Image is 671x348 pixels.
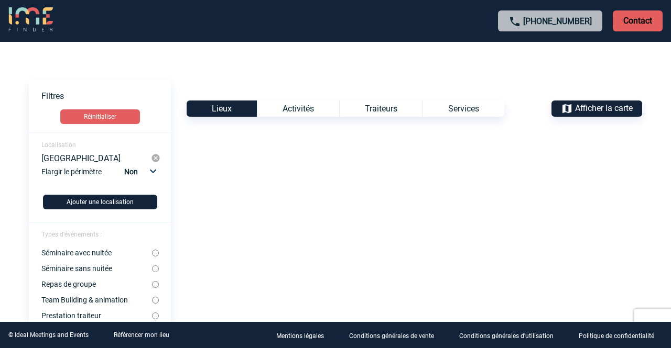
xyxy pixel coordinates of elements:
a: Réinitialiser [29,109,171,124]
button: Ajouter une localisation [43,195,157,209]
p: Conditions générales de vente [349,332,434,340]
p: Filtres [41,91,171,101]
p: Conditions générales d'utilisation [459,332,554,340]
img: cancel-24-px-g.png [151,153,160,163]
button: Réinitialiser [60,109,140,124]
div: Activités [257,100,339,117]
label: Séminaire sans nuitée [41,264,152,273]
span: Types d'évènements : [41,231,102,238]
span: Afficher la carte [575,103,633,113]
label: Team Building & animation [41,296,152,304]
p: Contact [613,10,663,31]
a: Référencer mon lieu [114,331,169,339]
a: Conditions générales d'utilisation [451,330,570,340]
p: Politique de confidentialité [579,332,654,340]
span: Localisation [41,141,76,149]
label: Prestation traiteur [41,311,152,320]
a: Politique de confidentialité [570,330,671,340]
p: Mentions légales [276,332,324,340]
div: Lieux [187,100,257,117]
img: call-24-px.png [508,15,521,28]
div: [GEOGRAPHIC_DATA] [41,153,151,163]
div: © Ideal Meetings and Events [8,331,89,339]
div: Services [423,100,504,117]
label: Séminaire avec nuitée [41,249,152,257]
a: Mentions légales [268,330,341,340]
label: Repas de groupe [41,280,152,288]
div: Elargir le périmètre [41,165,160,186]
a: [PHONE_NUMBER] [523,16,592,26]
a: Conditions générales de vente [341,330,451,340]
div: Traiteurs [339,100,423,117]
